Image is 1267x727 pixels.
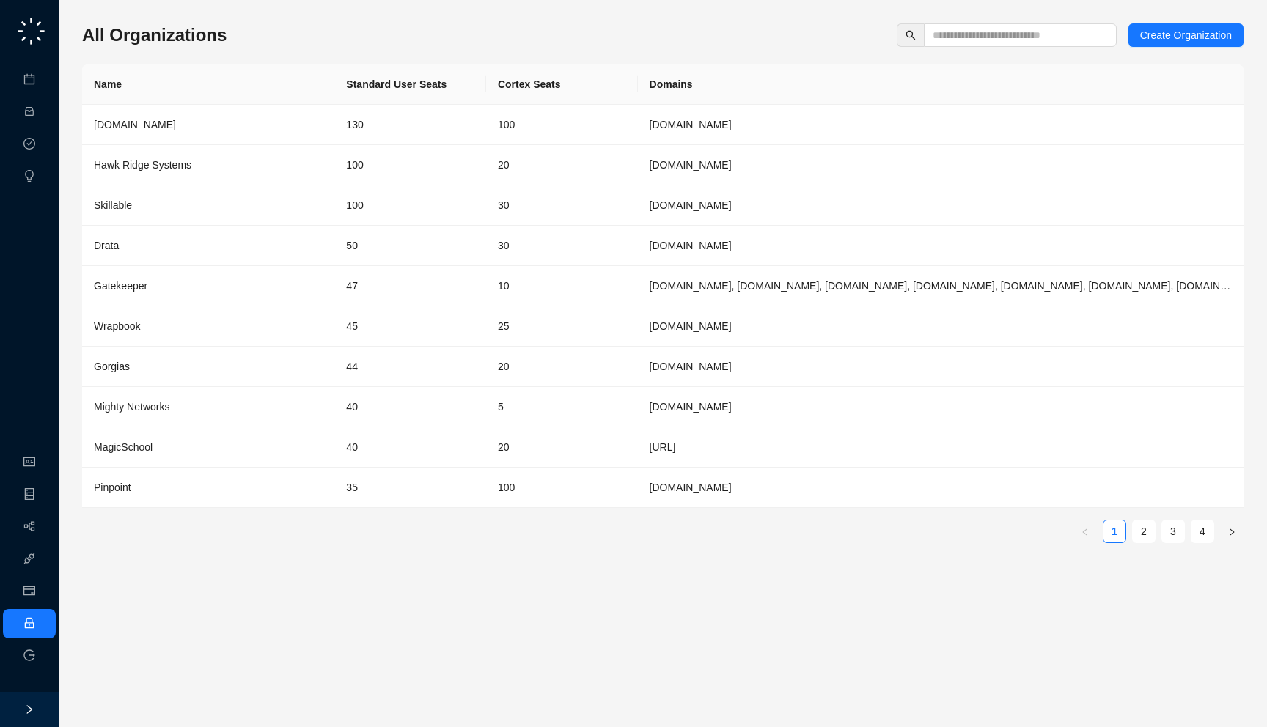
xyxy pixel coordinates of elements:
td: gorgias.com [638,347,1244,387]
td: synthesia.io [638,105,1244,145]
a: 1 [1103,520,1125,542]
span: search [906,30,916,40]
span: logout [23,649,35,661]
a: 2 [1133,520,1155,542]
span: Wrapbook [94,320,141,332]
span: Skillable [94,199,132,211]
span: Hawk Ridge Systems [94,159,191,171]
li: 2 [1132,520,1156,543]
button: left [1073,520,1097,543]
td: 20 [486,145,638,185]
span: Drata [94,240,119,251]
h3: All Organizations [82,23,227,47]
td: gatekeeperhq.com, gatekeeperhq.io, gatekeeper.io, gatekeepervclm.com, gatekeeperhq.co, trygatekee... [638,266,1244,306]
td: wrapbook.com [638,306,1244,347]
span: MagicSchool [94,441,153,453]
span: right [24,704,34,715]
td: hawkridgesys.com [638,145,1244,185]
td: 100 [334,145,486,185]
img: logo-small-C4UdH2pc.png [15,15,48,48]
button: right [1220,520,1244,543]
li: 4 [1191,520,1214,543]
th: Domains [638,64,1244,105]
td: 20 [486,347,638,387]
li: 3 [1161,520,1185,543]
td: 30 [486,226,638,266]
td: 20 [486,427,638,468]
td: magicschool.ai [638,427,1244,468]
td: skillable.com [638,185,1244,226]
td: pinpointhq.com [638,468,1244,508]
li: Previous Page [1073,520,1097,543]
li: Next Page [1220,520,1244,543]
td: mightynetworks.com [638,387,1244,427]
a: 4 [1191,520,1213,542]
td: 47 [334,266,486,306]
td: 40 [334,387,486,427]
span: Gorgias [94,361,130,372]
span: Gatekeeper [94,280,147,292]
td: 100 [486,468,638,508]
td: 40 [334,427,486,468]
td: 45 [334,306,486,347]
td: 100 [486,105,638,145]
th: Standard User Seats [334,64,486,105]
span: Pinpoint [94,481,131,493]
td: 5 [486,387,638,427]
th: Cortex Seats [486,64,638,105]
td: 100 [334,185,486,226]
td: 25 [486,306,638,347]
span: right [1227,528,1236,536]
td: 10 [486,266,638,306]
th: Name [82,64,334,105]
td: 30 [486,185,638,226]
td: 50 [334,226,486,266]
td: 35 [334,468,486,508]
td: 44 [334,347,486,387]
iframe: Open customer support [1220,679,1260,718]
li: 1 [1103,520,1126,543]
span: Create Organization [1140,27,1232,43]
span: Mighty Networks [94,401,169,413]
span: left [1081,528,1090,536]
td: 130 [334,105,486,145]
a: 3 [1162,520,1184,542]
td: Drata.com [638,226,1244,266]
span: [DOMAIN_NAME] [94,119,176,130]
button: Create Organization [1128,23,1244,47]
